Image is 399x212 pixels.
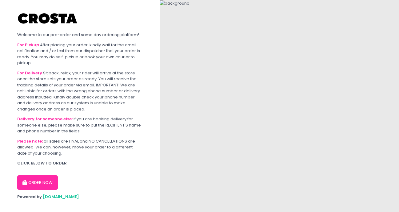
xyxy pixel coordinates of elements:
a: [DOMAIN_NAME] [43,194,79,200]
img: Crosta Pizzeria [17,9,79,28]
b: For Delivery [17,70,42,76]
div: Welcome to our pre-order and same day ordering platform! [17,32,142,38]
div: After placing your order, kindly wait for the email notification and / or text from our dispatche... [17,42,142,66]
div: Powered by [17,194,142,200]
button: ORDER NOW [17,175,58,190]
img: background [160,0,190,6]
b: Please note: [17,138,43,144]
b: Delivery for someone else: [17,116,73,122]
div: If you are booking delivery for someone else, please make sure to put the RECIPIENT'S name and ph... [17,116,142,134]
div: CLICK BELOW TO ORDER [17,160,142,166]
b: For Pickup [17,42,39,48]
div: all sales are FINAL and NO CANCELLATIONS are allowed. We can, however, move your order to a diffe... [17,138,142,156]
div: Sit back, relax, your rider will arrive at the store once the store sets your order as ready. You... [17,70,142,112]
